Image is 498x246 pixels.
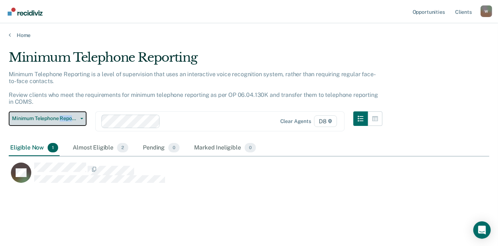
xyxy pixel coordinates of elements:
[473,221,491,239] div: Open Intercom Messenger
[71,140,130,156] div: Almost Eligible2
[245,143,256,152] span: 0
[8,8,43,16] img: Recidiviz
[9,162,425,191] div: CaseloadOpportunityCell-0785433
[9,71,378,106] p: Minimum Telephone Reporting is a level of supervision that uses an interactive voice recognition ...
[12,115,77,122] span: Minimum Telephone Reporting
[141,140,181,156] div: Pending0
[481,5,492,17] div: W
[9,32,489,38] a: Home
[9,50,382,71] div: Minimum Telephone Reporting
[9,111,87,126] button: Minimum Telephone Reporting
[481,5,492,17] button: Profile dropdown button
[117,143,128,152] span: 2
[48,143,58,152] span: 1
[168,143,180,152] span: 0
[193,140,257,156] div: Marked Ineligible0
[280,118,311,124] div: Clear agents
[9,140,60,156] div: Eligible Now1
[314,115,337,127] span: D8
